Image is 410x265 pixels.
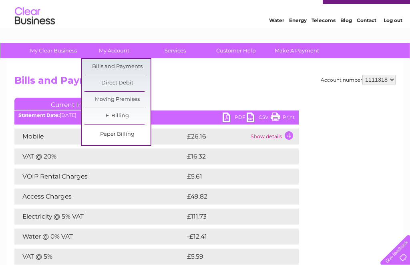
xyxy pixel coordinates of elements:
img: logo.png [14,21,55,45]
a: My Clear Business [20,43,86,58]
a: PDF [223,112,247,124]
a: Water [269,34,284,40]
a: My Account [81,43,147,58]
td: £111.73 [185,209,282,225]
a: E-Billing [84,108,151,124]
td: Access Charges [14,189,185,205]
td: Electricity @ 5% VAT [14,209,185,225]
a: CSV [247,112,271,124]
b: Statement Date: [18,112,60,118]
td: VAT @ 20% [14,149,185,165]
td: £5.61 [185,169,279,185]
a: Telecoms [312,34,336,40]
td: £49.82 [185,189,283,205]
a: Services [142,43,208,58]
a: Blog [340,34,352,40]
a: Current Invoice [14,98,135,110]
a: Print [271,112,295,124]
h2: Bills and Payments [14,75,396,90]
div: [DATE] [14,112,299,118]
a: Moving Premises [84,92,151,108]
a: Contact [357,34,376,40]
td: VAT @ 5% [14,249,185,265]
td: Water @ 0% VAT [14,229,185,245]
a: Bills and Payments [84,59,151,75]
div: Clear Business is a trading name of Verastar Limited (registered in [GEOGRAPHIC_DATA] No. 3667643... [16,4,395,39]
a: Log out [384,34,402,40]
td: Show details [249,128,299,145]
a: 0333 014 3131 [259,4,314,14]
td: £5.59 [185,249,280,265]
td: Mobile [14,128,185,145]
a: Make A Payment [264,43,330,58]
a: Paper Billing [84,126,151,143]
a: Energy [289,34,307,40]
td: VOIP Rental Charges [14,169,185,185]
a: Customer Help [203,43,269,58]
td: £16.32 [185,149,282,165]
td: £26.16 [185,128,249,145]
a: Direct Debit [84,75,151,91]
td: -£12.41 [185,229,282,245]
div: Account number [321,75,396,84]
